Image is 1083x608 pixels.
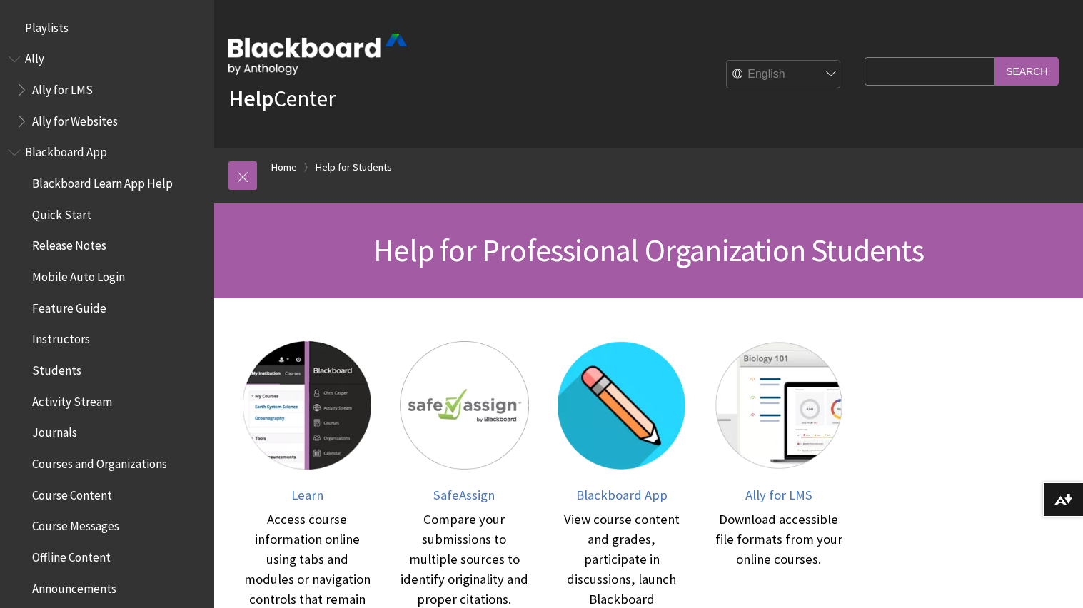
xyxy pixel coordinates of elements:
[32,421,77,440] span: Journals
[228,84,273,113] strong: Help
[400,341,528,470] img: SafeAssign
[32,234,106,253] span: Release Notes
[373,230,924,270] span: Help for Professional Organization Students
[715,510,843,569] div: Download accessible file formats from your online courses.
[558,341,686,470] img: Blackboard App
[32,390,112,409] span: Activity Stream
[228,34,407,75] img: Blackboard by Anthology
[316,158,392,176] a: Help for Students
[745,487,812,503] span: Ally for LMS
[576,487,668,503] span: Blackboard App
[291,487,323,503] span: Learn
[243,341,371,470] img: Learn
[32,328,90,347] span: Instructors
[715,341,843,470] img: Ally for LMS
[727,61,841,89] select: Site Language Selector
[433,487,495,503] span: SafeAssign
[25,141,107,160] span: Blackboard App
[271,158,297,176] a: Home
[32,358,81,378] span: Students
[32,296,106,315] span: Feature Guide
[32,483,112,502] span: Course Content
[9,47,206,133] nav: Book outline for Anthology Ally Help
[32,203,91,222] span: Quick Start
[32,265,125,284] span: Mobile Auto Login
[32,78,93,97] span: Ally for LMS
[32,109,118,128] span: Ally for Websites
[228,84,336,113] a: HelpCenter
[25,47,44,66] span: Ally
[994,57,1059,85] input: Search
[32,171,173,191] span: Blackboard Learn App Help
[32,577,116,596] span: Announcements
[25,16,69,35] span: Playlists
[32,545,111,564] span: Offline Content
[32,452,167,471] span: Courses and Organizations
[32,515,119,534] span: Course Messages
[9,16,206,40] nav: Book outline for Playlists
